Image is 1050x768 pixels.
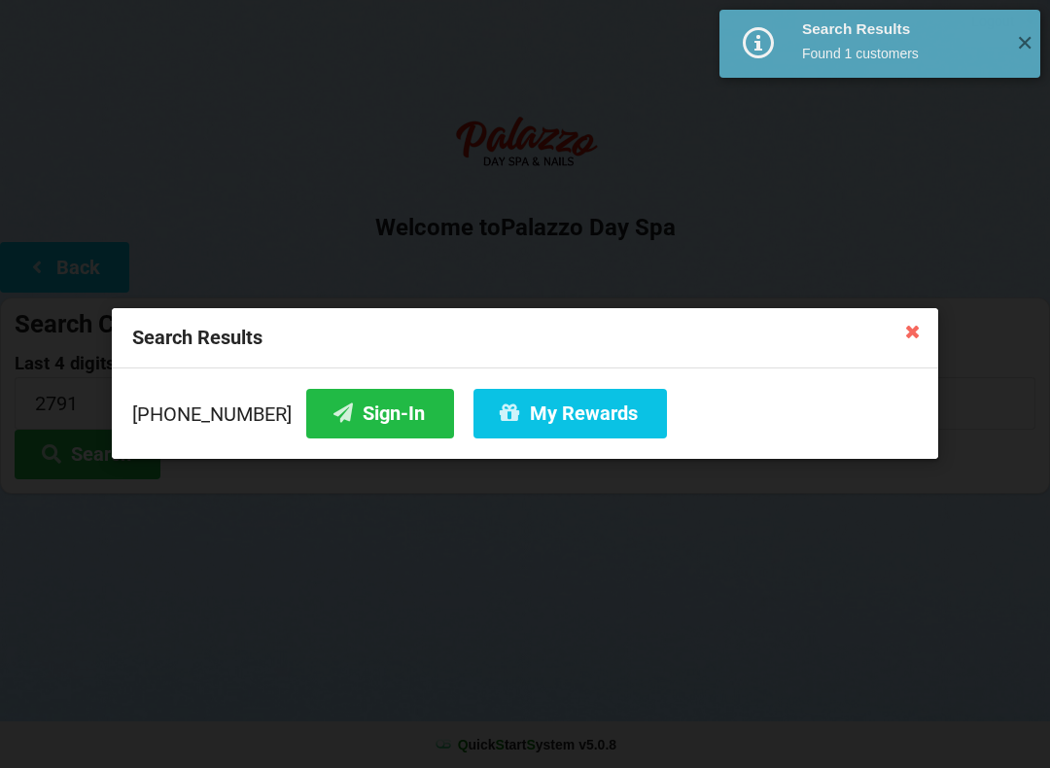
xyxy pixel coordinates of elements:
div: [PHONE_NUMBER] [132,389,918,438]
button: Sign-In [306,389,454,438]
div: Search Results [802,19,1001,39]
button: My Rewards [473,389,667,438]
div: Search Results [112,308,938,368]
div: Found 1 customers [802,44,1001,63]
